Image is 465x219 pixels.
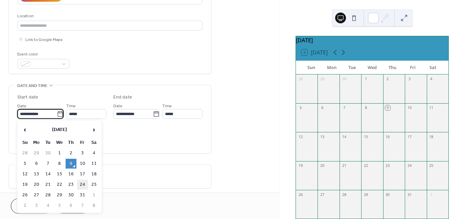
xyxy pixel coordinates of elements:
td: 4 [89,148,99,158]
div: 14 [342,134,347,139]
td: 29 [31,148,42,158]
td: 24 [77,180,88,190]
td: 2 [66,148,76,158]
td: 6 [66,201,76,211]
span: Date [17,103,26,110]
div: 27 [320,192,325,197]
th: Sa [89,138,99,148]
div: 3 [407,76,412,82]
td: 16 [66,169,76,179]
div: 2 [385,76,390,82]
div: Event color [17,51,68,58]
button: Cancel [11,198,52,214]
td: 1 [89,190,99,200]
td: 14 [43,169,53,179]
td: 31 [77,190,88,200]
td: 13 [31,169,42,179]
td: 8 [89,201,99,211]
div: 24 [407,163,412,168]
td: 15 [54,169,65,179]
div: 15 [363,134,368,139]
td: 28 [20,148,30,158]
td: 12 [20,169,30,179]
div: 1 [429,192,434,197]
div: 29 [320,76,325,82]
div: 21 [342,163,347,168]
td: 9 [66,159,76,169]
div: 28 [298,76,303,82]
div: [DATE] [296,36,448,44]
div: 23 [385,163,390,168]
td: 3 [77,148,88,158]
span: › [89,123,99,136]
div: 29 [363,192,368,197]
td: 30 [43,148,53,158]
div: 7 [342,105,347,110]
td: 29 [54,190,65,200]
th: We [54,138,65,148]
td: 8 [54,159,65,169]
span: ‹ [20,123,30,136]
div: Thu [382,61,402,74]
div: 30 [342,76,347,82]
th: [DATE] [31,123,88,137]
div: Sat [423,61,443,74]
td: 10 [77,159,88,169]
td: 22 [54,180,65,190]
div: 13 [320,134,325,139]
span: Date [113,103,122,110]
span: Date and time [17,82,47,89]
th: Th [66,138,76,148]
td: 27 [31,190,42,200]
div: 4 [429,76,434,82]
th: Fr [77,138,88,148]
td: 2 [20,201,30,211]
th: Tu [43,138,53,148]
div: 10 [407,105,412,110]
td: 7 [43,159,53,169]
div: 5 [298,105,303,110]
div: 19 [298,163,303,168]
div: Wed [362,61,382,74]
div: 11 [429,105,434,110]
span: Link to Google Maps [25,36,63,43]
td: 17 [77,169,88,179]
td: 3 [31,201,42,211]
div: 26 [298,192,303,197]
td: 21 [43,180,53,190]
td: 28 [43,190,53,200]
div: Tue [342,61,362,74]
td: 4 [43,201,53,211]
td: 20 [31,180,42,190]
td: 5 [54,201,65,211]
td: 23 [66,180,76,190]
div: 30 [385,192,390,197]
div: 6 [320,105,325,110]
th: Su [20,138,30,148]
div: Start date [17,94,38,101]
td: 1 [54,148,65,158]
div: End date [113,94,132,101]
div: 17 [407,134,412,139]
th: Mo [31,138,42,148]
span: Time [162,103,172,110]
div: 12 [298,134,303,139]
div: 31 [407,192,412,197]
div: 20 [320,163,325,168]
span: Time [66,103,76,110]
td: 19 [20,180,30,190]
div: 8 [363,105,368,110]
div: Fri [402,61,423,74]
div: 16 [385,134,390,139]
td: 26 [20,190,30,200]
div: Sun [301,61,322,74]
div: 18 [429,134,434,139]
div: 9 [385,105,390,110]
div: 22 [363,163,368,168]
div: Mon [322,61,342,74]
td: 18 [89,169,99,179]
div: 28 [342,192,347,197]
td: 30 [66,190,76,200]
div: 1 [363,76,368,82]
